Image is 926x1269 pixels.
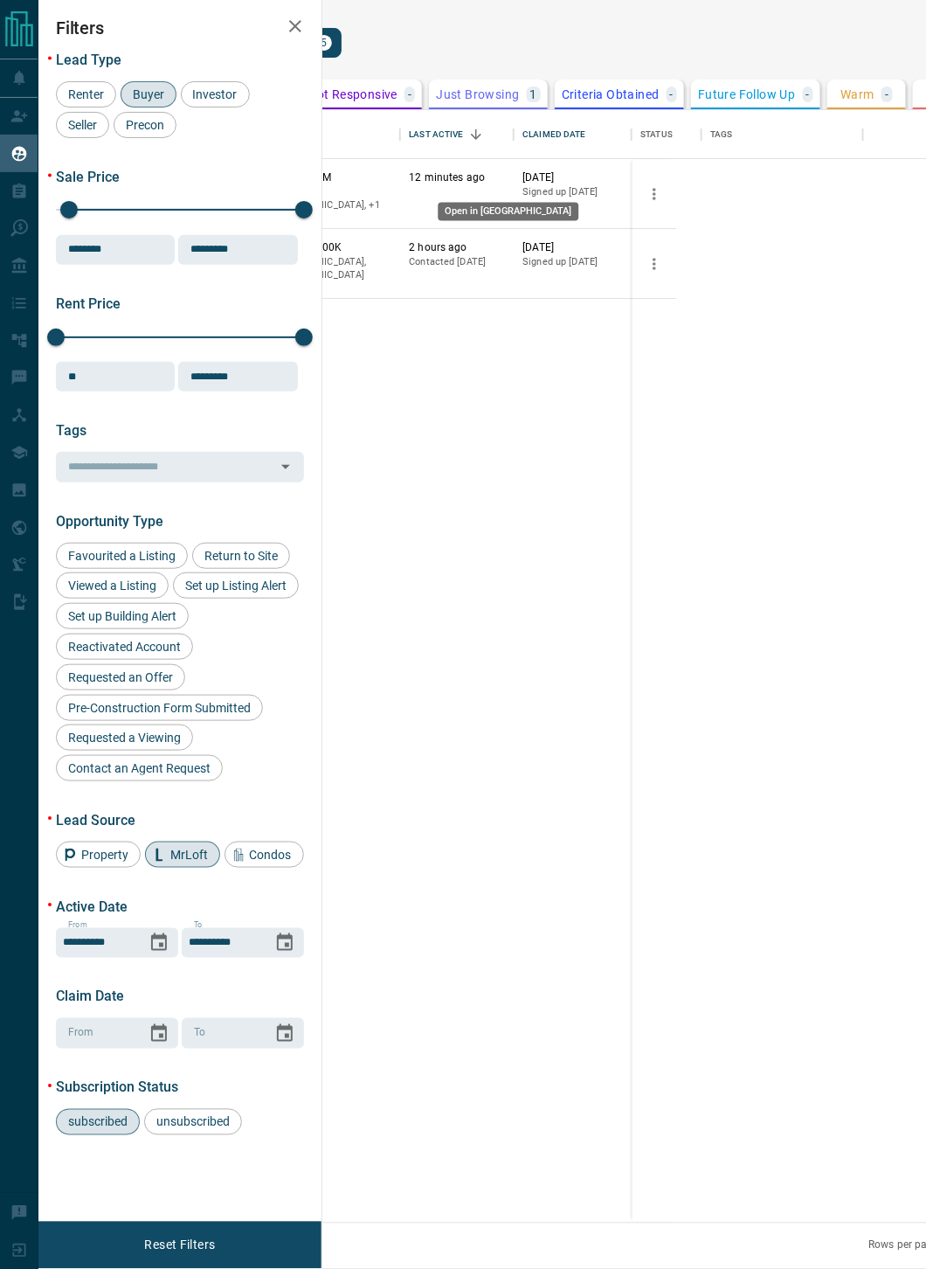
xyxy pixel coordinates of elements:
div: Pre-Construction Form Submitted [56,695,263,721]
div: Status [640,110,673,159]
p: Contacted [DATE] [409,255,505,269]
div: Reactivated Account [56,634,193,660]
label: From [68,920,87,932]
span: Seller [62,118,103,132]
span: Lead Type [56,52,121,68]
span: Favourited a Listing [62,549,182,563]
span: Set up Building Alert [62,609,183,623]
label: To [194,920,203,932]
div: Requested a Viewing [56,725,193,751]
div: Seller [56,112,109,138]
div: Property [56,842,141,868]
span: subscribed [62,1115,134,1129]
div: Details [260,110,400,159]
span: 5 [318,37,330,49]
span: Precon [120,118,170,132]
span: Active Date [56,898,128,915]
span: MrLoft [164,848,214,862]
p: - [806,88,810,101]
div: MrLoft [145,842,220,868]
span: Pre-Construction Form Submitted [62,701,257,715]
span: unsubscribed [150,1115,236,1129]
h2: Filters [56,17,304,38]
p: Warm [841,88,875,101]
span: Rent Price [56,295,121,312]
p: $600K - $3M [269,170,391,185]
span: Buyer [127,87,170,101]
p: Just Browsing [436,88,519,101]
span: Requested a Viewing [62,731,187,745]
div: Set up Building Alert [56,603,189,629]
div: subscribed [56,1109,140,1135]
div: Claimed Date [514,110,632,159]
p: - [408,88,411,101]
p: - [885,88,888,101]
span: Renter [62,87,110,101]
span: Reactivated Account [62,640,187,654]
span: Sale Price [56,169,120,185]
span: Subscription Status [56,1079,178,1096]
p: Toronto [269,185,391,212]
div: Investor [181,81,250,107]
span: Set up Listing Alert [179,579,293,593]
p: Criteria Obtained [562,88,660,101]
div: Favourited a Listing [56,543,188,569]
div: Claimed Date [522,110,586,159]
div: Precon [114,112,176,138]
p: [DATE] [522,170,623,185]
span: Opportunity Type [56,513,163,530]
span: Lead Source [56,812,135,829]
div: Set up Listing Alert [173,572,299,599]
div: Tags [701,110,863,159]
button: Choose date, selected date is Aug 13, 2025 [142,926,176,960]
p: Signed up [DATE] [522,255,623,269]
button: Choose date [142,1016,176,1051]
div: Renter [56,81,116,107]
p: 12 minutes ago [409,170,505,185]
span: Requested an Offer [62,670,179,684]
div: Status [632,110,701,159]
div: unsubscribed [144,1109,242,1135]
span: Viewed a Listing [62,579,162,593]
div: Requested an Offer [56,664,185,690]
div: Buyer [121,81,176,107]
p: [GEOGRAPHIC_DATA], [GEOGRAPHIC_DATA] [269,255,391,282]
div: Condos [225,842,304,868]
span: Return to Site [198,549,284,563]
p: 1 [530,88,537,101]
button: Reset Filters [133,1231,226,1260]
p: Signed up [DATE] [522,185,623,199]
span: Claim Date [56,988,124,1005]
span: Contact an Agent Request [62,761,217,775]
div: Tags [710,110,733,159]
p: Not Responsive [308,88,397,101]
p: [DATE] [522,240,623,255]
span: Condos [244,848,298,862]
button: Sort [464,122,488,147]
div: Contact an Agent Request [56,755,223,781]
div: Return to Site [192,543,290,569]
button: Choose date, selected date is Aug 13, 2025 [267,926,302,960]
div: Last Active [400,110,514,159]
span: Property [75,848,135,862]
p: $490K - $700K [269,240,391,255]
button: more [641,181,667,207]
div: Viewed a Listing [56,572,169,599]
span: Tags [56,422,86,439]
div: Last Active [409,110,463,159]
button: more [641,251,667,277]
div: Open in [GEOGRAPHIC_DATA] [439,203,579,221]
p: - [670,88,674,101]
p: Future Follow Up [698,88,795,101]
span: Investor [187,87,244,101]
p: 2 hours ago [409,240,505,255]
button: Open [273,454,298,479]
button: Choose date [267,1016,302,1051]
